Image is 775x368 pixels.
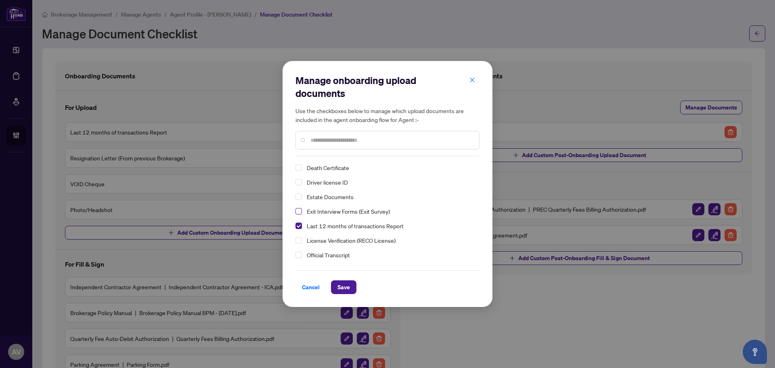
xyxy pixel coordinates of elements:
button: Save [331,280,356,294]
span: Select Official Transcript [295,252,302,258]
span: Driver license ID [307,179,348,186]
h5: Use the checkboxes below to manage which upload documents are included in the agent onboarding fl... [295,106,480,124]
button: Cancel [295,280,326,294]
span: Official Transcript [307,251,350,259]
span: Official Transcript [304,250,475,260]
span: Estate Documents [307,193,354,200]
span: Death Certificate [304,163,475,172]
span: Exit Interview Forms (Exit Survey) [307,208,390,215]
span: License Verification (RECO License) [304,236,475,245]
span: License Verification (RECO License) [307,237,396,244]
span: - [417,116,419,124]
span: close [469,77,475,83]
h2: Manage onboarding upload documents [295,74,480,100]
span: Cancel [302,281,320,294]
span: Select Driver license ID [295,179,302,185]
span: Select Death Certificate [295,164,302,171]
span: Last 12 months of transactions Report [307,222,404,229]
span: Last 12 months of transactions Report [304,221,475,231]
span: Select Exit Interview Forms (Exit Survey) [295,208,302,214]
span: Select Last 12 months of transactions Report [295,223,302,229]
span: Death Certificate [307,164,349,171]
span: Driver license ID [304,177,475,187]
span: Select License Verification (RECO License) [295,237,302,244]
span: Exit Interview Forms (Exit Survey) [304,206,475,216]
span: Estate Documents [304,192,475,202]
button: Open asap [743,340,767,364]
span: Save [337,281,350,294]
span: Select Estate Documents [295,193,302,200]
